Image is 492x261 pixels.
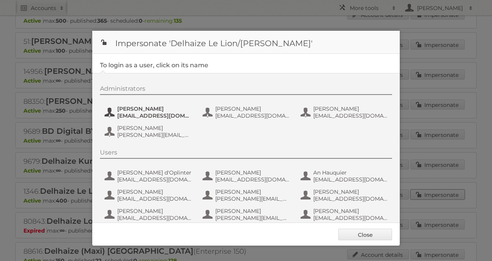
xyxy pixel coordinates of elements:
[117,125,192,131] span: [PERSON_NAME]
[117,131,192,138] span: [PERSON_NAME][EMAIL_ADDRESS][DOMAIN_NAME]
[215,112,290,119] span: [EMAIL_ADDRESS][DOMAIN_NAME]
[313,208,388,214] span: [PERSON_NAME]
[100,85,392,95] div: Administrators
[300,105,390,120] button: [PERSON_NAME] [EMAIL_ADDRESS][DOMAIN_NAME]
[117,208,192,214] span: [PERSON_NAME]
[100,149,392,159] div: Users
[117,169,192,176] span: [PERSON_NAME] d'Oplinter
[215,105,290,112] span: [PERSON_NAME]
[117,195,192,202] span: [EMAIL_ADDRESS][DOMAIN_NAME]
[300,168,390,184] button: An Hauquier [EMAIL_ADDRESS][DOMAIN_NAME]
[313,169,388,176] span: An Hauquier
[215,214,290,221] span: [PERSON_NAME][EMAIL_ADDRESS][DOMAIN_NAME]
[313,105,388,112] span: [PERSON_NAME]
[202,105,292,120] button: [PERSON_NAME] [EMAIL_ADDRESS][DOMAIN_NAME]
[104,168,194,184] button: [PERSON_NAME] d'Oplinter [EMAIL_ADDRESS][DOMAIN_NAME]
[202,207,292,222] button: [PERSON_NAME] [PERSON_NAME][EMAIL_ADDRESS][DOMAIN_NAME]
[100,62,208,69] legend: To login as a user, click on its name
[202,168,292,184] button: [PERSON_NAME] [EMAIL_ADDRESS][DOMAIN_NAME]
[313,214,388,221] span: [EMAIL_ADDRESS][DOMAIN_NAME]
[215,208,290,214] span: [PERSON_NAME]
[215,169,290,176] span: [PERSON_NAME]
[313,112,388,119] span: [EMAIL_ADDRESS][DOMAIN_NAME]
[117,112,192,119] span: [EMAIL_ADDRESS][DOMAIN_NAME]
[300,207,390,222] button: [PERSON_NAME] [EMAIL_ADDRESS][DOMAIN_NAME]
[104,188,194,203] button: [PERSON_NAME] [EMAIL_ADDRESS][DOMAIN_NAME]
[104,124,194,139] button: [PERSON_NAME] [PERSON_NAME][EMAIL_ADDRESS][DOMAIN_NAME]
[215,195,290,202] span: [PERSON_NAME][EMAIL_ADDRESS][DOMAIN_NAME]
[338,229,392,240] a: Close
[104,207,194,222] button: [PERSON_NAME] [EMAIL_ADDRESS][DOMAIN_NAME]
[313,188,388,195] span: [PERSON_NAME]
[117,176,192,183] span: [EMAIL_ADDRESS][DOMAIN_NAME]
[300,188,390,203] button: [PERSON_NAME] [EMAIL_ADDRESS][DOMAIN_NAME]
[313,195,388,202] span: [EMAIL_ADDRESS][DOMAIN_NAME]
[215,176,290,183] span: [EMAIL_ADDRESS][DOMAIN_NAME]
[117,188,192,195] span: [PERSON_NAME]
[117,214,192,221] span: [EMAIL_ADDRESS][DOMAIN_NAME]
[215,188,290,195] span: [PERSON_NAME]
[117,105,192,112] span: [PERSON_NAME]
[92,31,400,54] h1: Impersonate 'Delhaize Le Lion/[PERSON_NAME]'
[104,105,194,120] button: [PERSON_NAME] [EMAIL_ADDRESS][DOMAIN_NAME]
[313,176,388,183] span: [EMAIL_ADDRESS][DOMAIN_NAME]
[202,188,292,203] button: [PERSON_NAME] [PERSON_NAME][EMAIL_ADDRESS][DOMAIN_NAME]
